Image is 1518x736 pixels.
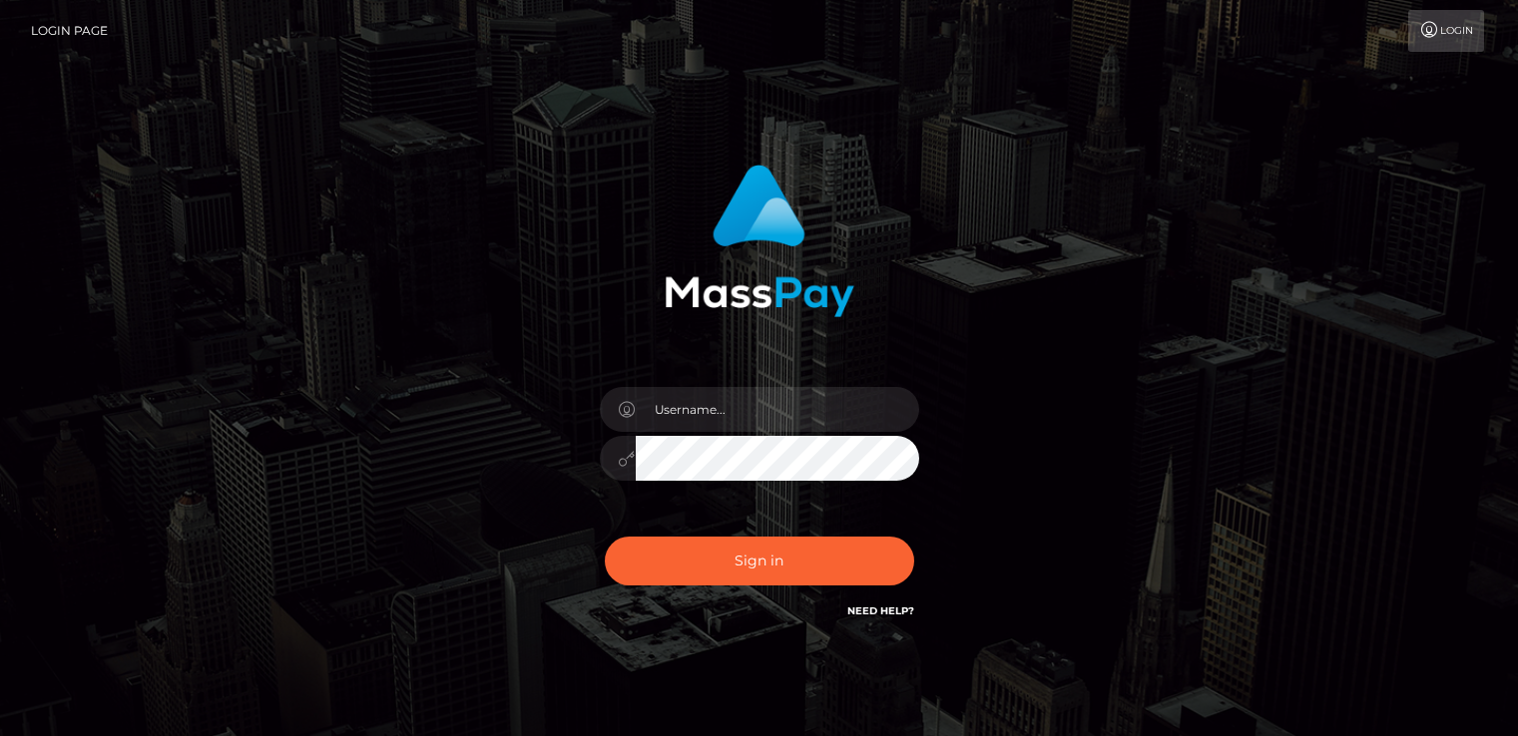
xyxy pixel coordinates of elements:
a: Login [1408,10,1484,52]
button: Sign in [605,537,914,585]
input: Username... [636,387,919,432]
a: Login Page [31,10,108,52]
img: MassPay Login [665,165,854,317]
a: Need Help? [847,604,914,617]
